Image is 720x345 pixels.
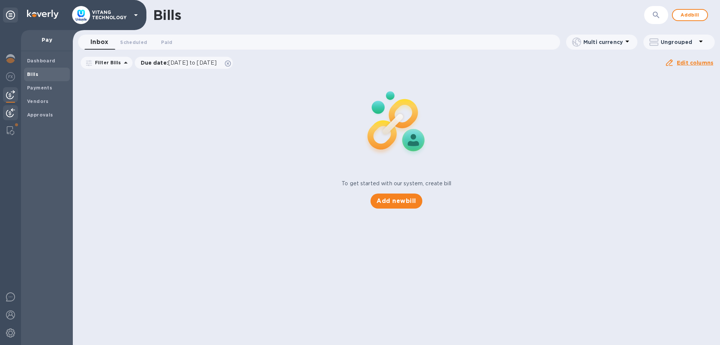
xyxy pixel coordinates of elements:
p: VITANG TECHNOLOGY [92,10,130,20]
button: Addbill [672,9,708,21]
span: Add new bill [377,197,416,206]
div: Due date:[DATE] to [DATE] [135,57,233,69]
b: Dashboard [27,58,56,64]
b: Vendors [27,98,49,104]
img: Foreign exchange [6,72,15,81]
span: Paid [161,38,172,46]
span: Add bill [679,11,701,20]
span: Inbox [90,37,108,47]
h1: Bills [153,7,181,23]
span: Scheduled [120,38,147,46]
b: Payments [27,85,52,91]
p: Pay [27,36,67,44]
button: Add newbill [371,194,422,209]
p: Ungrouped [661,38,696,46]
p: Multi currency [583,38,623,46]
p: To get started with our system, create bill [342,180,451,188]
p: Due date : [141,59,221,67]
b: Approvals [27,112,53,118]
b: Bills [27,71,38,77]
img: Logo [27,10,59,19]
div: Unpin categories [3,8,18,23]
u: Edit columns [677,60,713,66]
span: [DATE] to [DATE] [168,60,217,66]
p: Filter Bills [92,59,121,66]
